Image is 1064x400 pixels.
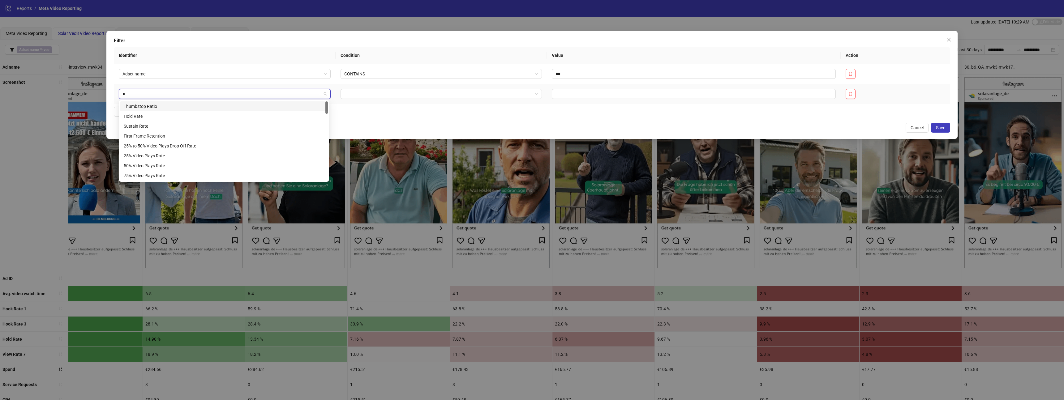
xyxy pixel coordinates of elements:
span: Adset name [122,69,327,79]
button: Cancel [906,123,929,133]
div: Hold Rate [124,113,324,120]
div: 25% Video Plays Rate [124,152,324,159]
span: Save [936,125,945,130]
th: Identifier [114,47,336,64]
button: Close [944,35,954,45]
span: close [946,37,951,42]
div: 25% to 50% Video Plays Drop Off Rate [124,143,324,149]
div: Sustain Rate [120,121,328,131]
span: CONTAINS [344,69,538,79]
th: Action [841,47,950,64]
button: Add [114,107,138,117]
div: 25% Video Plays Rate [120,151,328,161]
div: 75% Video Plays Rate [120,171,328,181]
span: Cancel [911,125,924,130]
div: Thumbstop Ratio [124,103,324,110]
div: Filter [114,37,950,45]
div: First Frame Retention [120,131,328,141]
div: Sustain Rate [124,123,324,130]
span: delete [848,92,853,96]
div: 50% Video Plays Rate [120,161,328,171]
th: Condition [336,47,547,64]
th: Value [547,47,841,64]
button: Save [931,123,950,133]
div: Thumbstop Ratio [120,101,328,111]
div: First Frame Retention [124,133,324,139]
span: delete [848,72,853,76]
div: 25% to 50% Video Plays Drop Off Rate [120,141,328,151]
div: 50% Video Plays Rate [124,162,324,169]
div: 75% Video Plays Rate [124,172,324,179]
div: Hold Rate [120,111,328,121]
